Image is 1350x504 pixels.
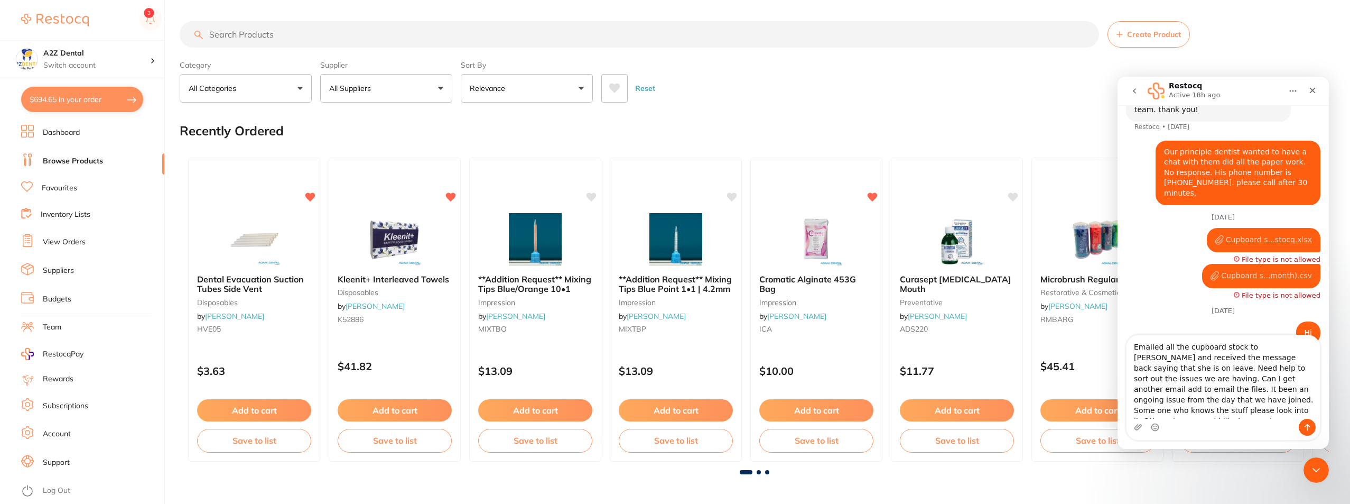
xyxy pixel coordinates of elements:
[220,213,288,266] img: Dental Evacuation Suction Tubes Side Vent
[338,274,452,284] b: Kleenit+ Interleaved Towels
[180,124,284,139] h2: Recently Ordered
[908,311,967,321] a: [PERSON_NAME]
[619,325,733,333] small: MIXTBP
[16,346,25,355] button: Upload attachment
[8,187,203,231] div: Failed message
[180,74,312,103] button: All Categories
[338,301,405,311] span: by
[1127,30,1181,39] span: Create Product
[38,64,203,129] div: Our principle dentist wanted to have a chat with them did all the paper work. No response. His ph...
[21,87,143,112] button: $694.65 in your order
[197,429,311,452] button: Save to list
[1040,399,1155,421] button: Add to cart
[619,399,733,421] button: Add to cart
[900,298,1014,307] small: preventative
[1304,457,1329,483] iframe: Intercom live chat
[43,457,70,468] a: Support
[486,311,545,321] a: [PERSON_NAME]
[108,158,194,169] div: Cupboard s...stocq.xlsx
[43,485,70,496] a: Log Out
[320,74,452,103] button: All Suppliers
[43,429,71,439] a: Account
[197,311,264,321] span: by
[461,60,593,70] label: Sort By
[8,151,203,187] div: Failed message
[41,209,90,220] a: Inventory Lists
[9,259,202,342] textarea: Message…
[1040,315,1155,324] small: RMBARG
[470,83,509,94] p: Relevance
[320,60,452,70] label: Supplier
[124,215,203,222] div: File type is not allowed
[43,48,150,59] h4: A2Z Dental
[8,137,203,151] div: [DATE]
[478,365,592,377] p: $13.09
[900,311,967,321] span: by
[338,399,452,421] button: Add to cart
[900,274,1014,294] b: Curasept Chlorhexidine Mouth
[43,127,80,138] a: Dashboard
[1040,360,1155,372] p: $45.41
[180,21,1099,48] input: Search Products
[181,342,198,359] button: Send a message…
[759,298,873,307] small: impression
[85,187,203,212] div: Cupboard s...month).csv
[16,49,38,70] img: A2Z Dental
[104,194,194,205] div: Cupboard s...month).csv
[619,365,733,377] p: $13.09
[33,346,42,355] button: Emoji picker
[124,179,203,186] div: File type is not allowed
[900,325,1014,333] small: ADS220
[43,294,71,305] a: Budgets
[46,70,194,122] div: Our principle dentist wanted to have a chat with them did all the paper work. No response. His ph...
[478,298,592,307] small: impression
[759,311,826,321] span: by
[641,213,710,266] img: **Addition Request** Mixing Tips Blue Point 1•1 | 4.2mm
[782,213,851,266] img: Cromatic Alginate 453G Bag
[197,298,311,307] small: disposables
[43,60,150,71] p: Switch account
[21,348,34,360] img: RestocqPay
[1040,301,1107,311] span: by
[1040,429,1155,452] button: Save to list
[1040,274,1155,284] b: Microbrush Regular 2.0mm
[923,213,991,266] img: Curasept Chlorhexidine Mouth
[1040,288,1155,297] small: restorative & cosmetic
[8,231,203,245] div: [DATE]
[43,265,74,276] a: Suppliers
[900,429,1014,452] button: Save to list
[338,429,452,452] button: Save to list
[197,325,311,333] small: HVE05
[627,311,686,321] a: [PERSON_NAME]
[338,315,452,324] small: K52886
[189,83,240,94] p: All Categories
[21,8,89,32] a: Restocq Logo
[21,348,83,360] a: RestocqPay
[767,311,826,321] a: [PERSON_NAME]
[619,298,733,307] small: impression
[21,483,161,500] button: Log Out
[619,429,733,452] button: Save to list
[478,429,592,452] button: Save to list
[197,399,311,421] button: Add to cart
[8,245,203,281] div: Bini says…
[900,365,1014,377] p: $11.77
[187,251,194,262] div: Hi
[43,322,61,333] a: Team
[17,47,72,53] div: Restocq • [DATE]
[759,274,873,294] b: Cromatic Alginate 453G Bag
[43,237,86,248] a: View Orders
[360,213,429,266] img: Kleenit+ Interleaved Towels
[42,183,77,194] a: Favourites
[478,399,592,421] button: Add to cart
[478,325,592,333] small: MIXTBO
[1107,21,1190,48] button: Create Product
[338,288,452,297] small: disposables
[205,311,264,321] a: [PERSON_NAME]
[43,156,103,167] a: Browse Products
[619,311,686,321] span: by
[1118,77,1329,449] iframe: Intercom live chat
